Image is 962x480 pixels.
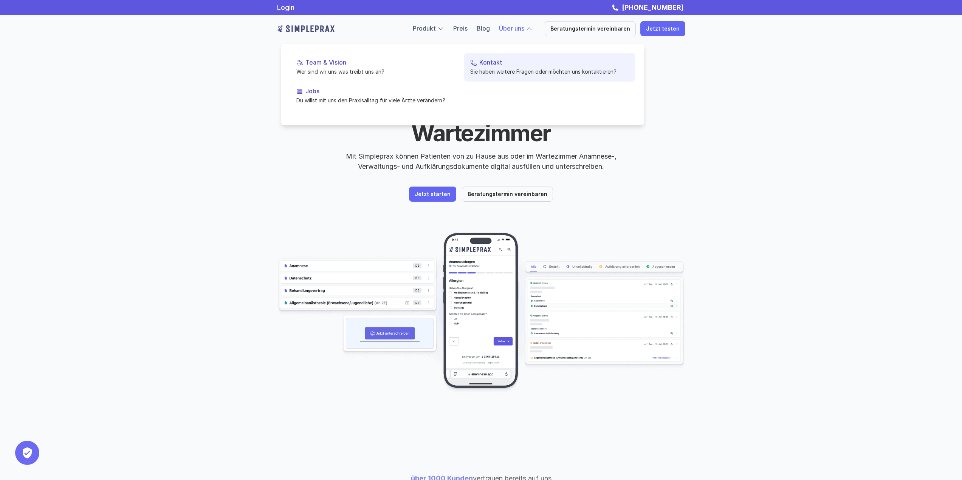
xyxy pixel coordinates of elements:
a: Über uns [499,25,524,32]
a: KontaktSie haben weitere Fragen oder möchten uns kontaktieren? [464,53,635,82]
p: Jetzt starten [415,191,451,198]
a: JobsDu willst mit uns den Praxisalltag für viele Ärzte verändern? [290,82,461,110]
strong: [PHONE_NUMBER] [622,3,683,11]
a: Produkt [413,25,436,32]
a: Beratungstermin vereinbaren [545,21,636,36]
p: Jobs [305,88,455,95]
p: Du willst mit uns den Praxisalltag für viele Ärzte verändern? [296,96,455,104]
p: Wer sind wir uns was treibt uns an? [296,68,455,76]
p: Kontakt [479,59,629,66]
a: Jetzt testen [640,21,685,36]
p: Beratungstermin vereinbaren [550,26,630,32]
p: Team & Vision [305,59,455,66]
p: Beratungstermin vereinbaren [468,191,547,198]
a: Jetzt starten [409,187,456,202]
a: [PHONE_NUMBER] [620,3,685,11]
img: Beispielscreenshots aus der Simpleprax Anwendung [277,232,685,394]
a: Beratungstermin vereinbaren [462,187,553,202]
a: Team & VisionWer sind wir uns was treibt uns an? [290,53,461,82]
a: Login [277,3,294,11]
p: Mit Simpleprax können Patienten von zu Hause aus oder im Wartezimmer Anamnese-, Verwaltungs- und ... [339,151,623,171]
p: Sie haben weitere Fragen oder möchten uns kontaktieren? [470,68,629,76]
p: Jetzt testen [646,26,680,32]
a: Preis [453,25,468,32]
a: Blog [477,25,490,32]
